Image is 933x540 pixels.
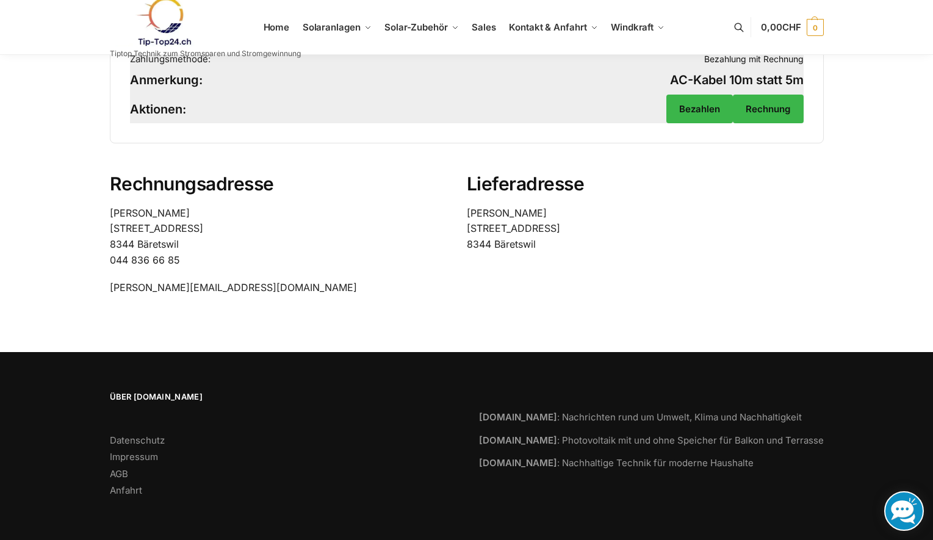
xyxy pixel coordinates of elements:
[130,66,467,89] th: Anmerkung:
[110,173,467,196] h2: Rechnungsadresse
[761,9,823,46] a: 0,00CHF 0
[110,280,467,296] p: [PERSON_NAME][EMAIL_ADDRESS][DOMAIN_NAME]
[110,391,455,403] span: Über [DOMAIN_NAME]
[110,253,467,268] p: 044 836 66 85
[479,457,557,469] strong: [DOMAIN_NAME]
[472,21,496,33] span: Sales
[467,206,824,253] address: [PERSON_NAME] [STREET_ADDRESS] 8344 Bäretswil
[384,21,448,33] span: Solar-Zubehör
[479,434,824,446] a: [DOMAIN_NAME]: Photovoltaik mit und ohne Speicher für Balkon und Terrasse
[110,206,467,295] address: [PERSON_NAME] [STREET_ADDRESS] 8344 Bäretswil
[303,21,361,33] span: Solaranlagen
[467,66,804,89] td: AC-Kabel 10m statt 5m
[130,52,467,67] th: Zahlungsmethode:
[782,21,801,33] span: CHF
[479,457,754,469] a: [DOMAIN_NAME]: Nachhaltige Technik für moderne Haushalte
[110,451,158,463] a: Impressum
[110,50,301,57] p: Tiptop Technik zum Stromsparen und Stromgewinnung
[666,95,733,123] a: Bestellung 12563 bezahlen
[509,21,586,33] span: Kontakt & Anfahrt
[467,52,804,67] td: Bezahlung mit Rechnung
[110,468,128,480] a: AGB
[611,21,654,33] span: Windkraft
[733,95,803,123] a: Rechnung Bestellung Nr. 12563
[467,173,824,196] h2: Lieferadresse
[761,21,801,33] span: 0,00
[130,89,467,123] th: Aktionen:
[479,411,802,423] a: [DOMAIN_NAME]: Nachrichten rund um Umwelt, Klima und Nachhaltigkeit
[479,411,557,423] strong: [DOMAIN_NAME]
[479,434,557,446] strong: [DOMAIN_NAME]
[807,19,824,36] span: 0
[110,484,142,496] a: Anfahrt
[110,434,165,446] a: Datenschutz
